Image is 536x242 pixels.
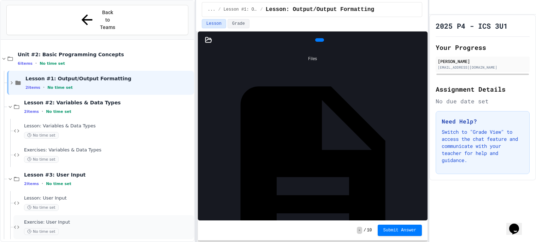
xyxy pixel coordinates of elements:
h3: Need Help? [442,117,524,126]
span: No time set [24,156,59,163]
span: 6 items [18,61,33,66]
span: Exercises: Variables & Data Types [24,147,193,153]
span: No time set [24,204,59,211]
iframe: chat widget [506,214,529,235]
span: Exercise: User Input [24,219,193,225]
span: / [364,227,366,233]
p: Switch to "Grade View" to access the chat feature and communicate with your teacher for help and ... [442,128,524,164]
span: 2 items [24,181,39,186]
span: No time set [40,61,65,66]
button: Lesson [202,19,226,28]
div: Files [201,52,424,65]
span: No time set [24,228,59,235]
span: • [42,109,43,114]
span: Lesson #3: User Input [24,172,193,178]
button: Submit Answer [378,225,422,236]
span: No time set [24,132,59,139]
span: - [357,227,362,234]
h2: Your Progress [436,42,530,52]
div: [PERSON_NAME] [438,58,528,64]
h2: Assignment Details [436,84,530,94]
span: Lesson: User Input [24,195,193,201]
h1: 2025 P4 - ICS 3U1 [436,21,508,31]
span: / [218,7,220,12]
span: Submit Answer [383,227,417,233]
div: No due date set [436,97,530,105]
span: No time set [46,109,71,114]
span: • [35,60,37,66]
span: 2 items [25,85,40,90]
span: Lesson: Output/Output Formatting [266,5,374,14]
span: Lesson #1: Output/Output Formatting [224,7,258,12]
span: Back to Teams [99,9,116,31]
span: No time set [47,85,73,90]
span: 10 [367,227,372,233]
button: Grade [228,19,249,28]
span: Lesson #2: Variables & Data Types [24,99,193,106]
span: Lesson: Variables & Data Types [24,123,193,129]
span: • [43,85,45,90]
span: No time set [46,181,71,186]
button: Back to Teams [6,5,188,35]
span: Lesson #1: Output/Output Formatting [25,75,193,82]
span: / [260,7,263,12]
div: [EMAIL_ADDRESS][DOMAIN_NAME] [438,65,528,70]
span: ... [208,7,216,12]
span: • [42,181,43,186]
span: Unit #2: Basic Programming Concepts [18,51,193,58]
span: 2 items [24,109,39,114]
